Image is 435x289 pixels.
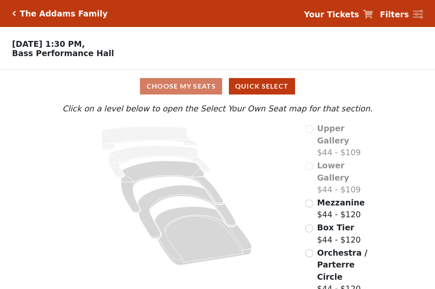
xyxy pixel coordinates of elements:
strong: Filters [380,10,409,19]
a: Your Tickets [304,8,373,21]
path: Orchestra / Parterre Circle - Seats Available: 135 [155,207,252,265]
path: Lower Gallery - Seats Available: 0 [109,146,211,178]
label: $44 - $109 [317,159,375,196]
label: $44 - $120 [317,197,365,221]
strong: Your Tickets [304,10,359,19]
button: Quick Select [229,78,295,95]
path: Upper Gallery - Seats Available: 0 [102,127,198,150]
label: $44 - $109 [317,122,375,159]
label: $44 - $120 [317,221,361,246]
h5: The Addams Family [20,9,107,19]
a: Filters [380,8,423,21]
span: Orchestra / Parterre Circle [317,248,367,281]
a: Click here to go back to filters [12,11,16,16]
span: Mezzanine [317,198,365,207]
p: Click on a level below to open the Select Your Own Seat map for that section. [60,103,375,115]
span: Box Tier [317,223,354,232]
span: Upper Gallery [317,124,349,145]
span: Lower Gallery [317,161,349,182]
